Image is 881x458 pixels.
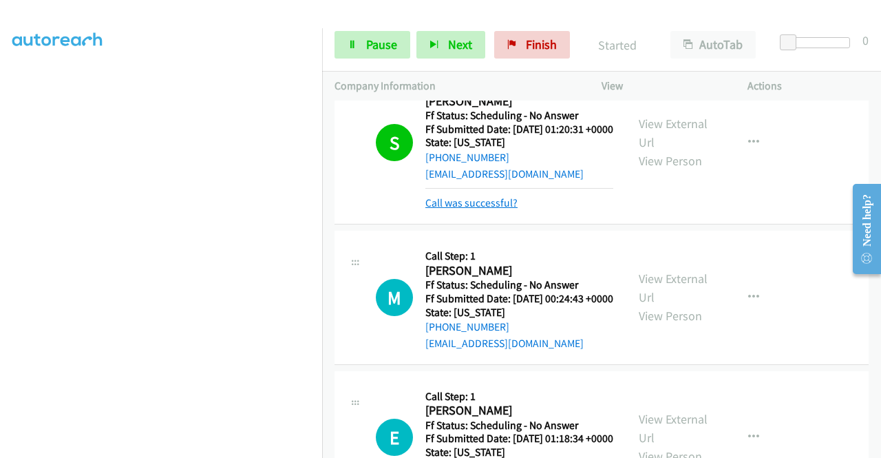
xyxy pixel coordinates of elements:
a: Pause [335,31,410,59]
button: AutoTab [670,31,756,59]
a: View Person [639,308,702,324]
h5: State: [US_STATE] [425,136,613,149]
a: Finish [494,31,570,59]
h5: State: [US_STATE] [425,306,613,320]
div: The call is yet to be attempted [376,279,413,316]
h5: Ff Submitted Date: [DATE] 01:20:31 +0000 [425,123,613,136]
div: 0 [862,31,869,50]
h5: Ff Status: Scheduling - No Answer [425,109,613,123]
h5: Call Step: 1 [425,390,613,404]
p: View [602,78,723,94]
p: Actions [747,78,869,94]
div: Delay between calls (in seconds) [787,37,850,48]
a: View External Url [639,411,708,446]
h5: Ff Status: Scheduling - No Answer [425,419,613,433]
a: [PHONE_NUMBER] [425,320,509,333]
h2: [PERSON_NAME] [425,94,609,110]
a: [PHONE_NUMBER] [425,151,509,164]
p: Started [588,36,646,54]
a: View External Url [639,271,708,305]
a: Call was successful? [425,196,518,209]
h5: Ff Submitted Date: [DATE] 01:18:34 +0000 [425,432,613,446]
h5: Ff Submitted Date: [DATE] 00:24:43 +0000 [425,292,613,306]
span: Next [448,37,472,52]
h1: S [376,124,413,161]
span: Pause [366,37,397,52]
h2: [PERSON_NAME] [425,403,609,419]
button: Next [416,31,485,59]
p: Company Information [335,78,577,94]
iframe: Resource Center [842,174,881,284]
a: [EMAIL_ADDRESS][DOMAIN_NAME] [425,167,584,180]
h5: Call Step: 1 [425,249,613,263]
a: View Person [639,153,702,169]
h1: E [376,419,413,456]
div: The call is yet to be attempted [376,419,413,456]
a: [EMAIL_ADDRESS][DOMAIN_NAME] [425,337,584,350]
h2: [PERSON_NAME] [425,263,609,279]
h1: M [376,279,413,316]
span: Finish [526,37,557,52]
a: View External Url [639,116,708,150]
h5: Ff Status: Scheduling - No Answer [425,278,613,292]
